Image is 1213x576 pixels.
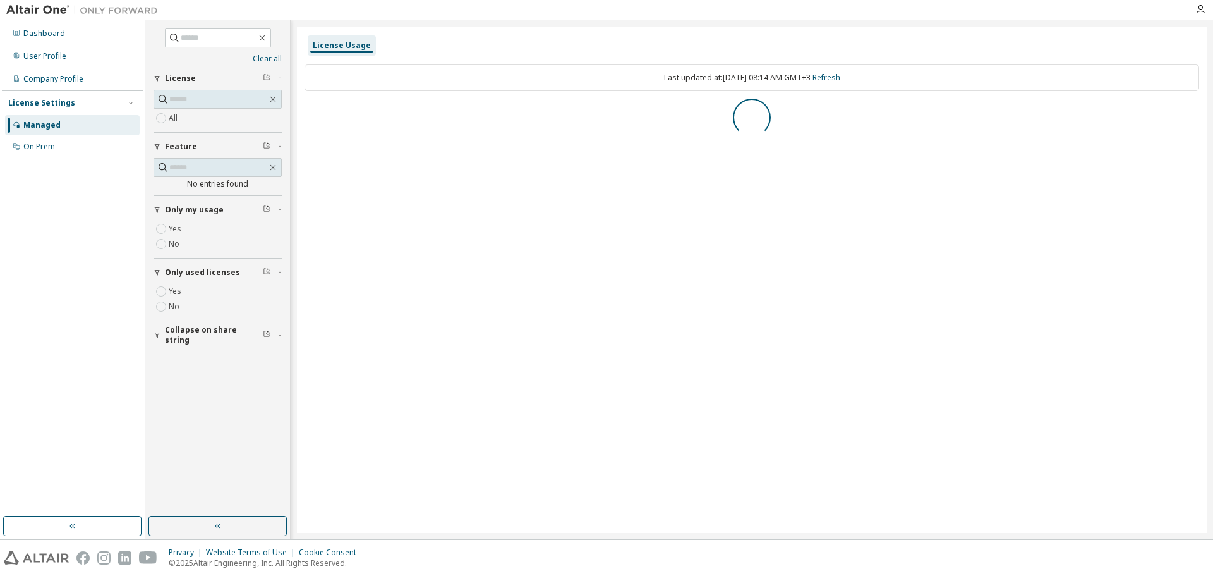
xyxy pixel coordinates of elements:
[263,73,270,83] span: Clear filter
[23,28,65,39] div: Dashboard
[154,259,282,286] button: Only used licenses
[169,558,364,568] p: © 2025 Altair Engineering, Inc. All Rights Reserved.
[263,142,270,152] span: Clear filter
[299,548,364,558] div: Cookie Consent
[169,299,182,314] label: No
[812,72,840,83] a: Refresh
[139,551,157,565] img: youtube.svg
[263,267,270,278] span: Clear filter
[169,284,184,299] label: Yes
[23,142,55,152] div: On Prem
[154,133,282,161] button: Feature
[23,120,61,130] div: Managed
[154,196,282,224] button: Only my usage
[165,325,263,345] span: Collapse on share string
[23,51,66,61] div: User Profile
[154,54,282,64] a: Clear all
[118,551,131,565] img: linkedin.svg
[305,64,1199,91] div: Last updated at: [DATE] 08:14 AM GMT+3
[8,98,75,108] div: License Settings
[263,205,270,215] span: Clear filter
[206,548,299,558] div: Website Terms of Use
[23,74,83,84] div: Company Profile
[169,236,182,252] label: No
[154,64,282,92] button: License
[169,221,184,236] label: Yes
[263,330,270,340] span: Clear filter
[4,551,69,565] img: altair_logo.svg
[169,548,206,558] div: Privacy
[165,205,224,215] span: Only my usage
[165,73,196,83] span: License
[165,142,197,152] span: Feature
[169,111,180,126] label: All
[76,551,90,565] img: facebook.svg
[6,4,164,16] img: Altair One
[165,267,240,278] span: Only used licenses
[154,321,282,349] button: Collapse on share string
[154,179,282,189] div: No entries found
[97,551,111,565] img: instagram.svg
[313,40,371,51] div: License Usage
